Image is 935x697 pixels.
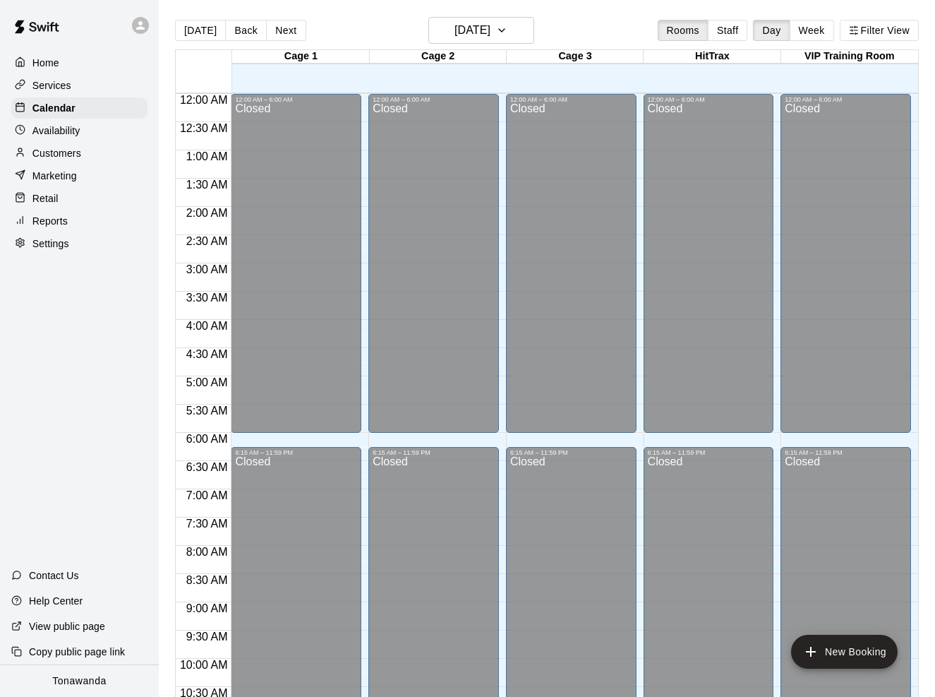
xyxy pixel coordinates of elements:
p: Customers [32,146,81,160]
div: 12:00 AM – 6:00 AM [373,96,495,103]
div: Cage 2 [370,50,507,64]
span: 4:30 AM [183,348,231,360]
span: 9:00 AM [183,602,231,614]
div: 6:15 AM – 11:59 PM [235,449,357,456]
div: Cage 1 [232,50,369,64]
p: Copy public page link [29,645,125,659]
button: [DATE] [175,20,226,41]
button: add [791,635,898,669]
button: [DATE] [428,17,534,44]
div: Closed [373,103,495,438]
a: Marketing [11,165,147,186]
span: 1:30 AM [183,179,231,191]
span: 5:00 AM [183,376,231,388]
div: 12:00 AM – 6:00 AM [648,96,770,103]
button: Rooms [658,20,708,41]
span: 2:30 AM [183,235,231,247]
div: 12:00 AM – 6:00 AM: Closed [644,94,774,433]
span: 5:30 AM [183,405,231,417]
div: Closed [235,103,357,438]
p: Settings [32,237,69,251]
div: 6:15 AM – 11:59 PM [373,449,495,456]
div: HitTrax [644,50,780,64]
p: Home [32,56,59,70]
span: 10:00 AM [176,659,231,671]
p: View public page [29,619,105,633]
button: Day [753,20,790,41]
a: Reports [11,210,147,232]
a: Home [11,52,147,73]
div: 12:00 AM – 6:00 AM: Closed [231,94,361,433]
div: 12:00 AM – 6:00 AM [785,96,907,103]
button: Filter View [840,20,919,41]
p: Marketing [32,169,77,183]
div: 6:15 AM – 11:59 PM [510,449,632,456]
div: 12:00 AM – 6:00 AM [510,96,632,103]
span: 9:30 AM [183,631,231,643]
p: Calendar [32,101,76,115]
span: 4:00 AM [183,320,231,332]
div: 12:00 AM – 6:00 AM: Closed [368,94,499,433]
span: 1:00 AM [183,150,231,162]
button: Next [266,20,306,41]
span: 12:30 AM [176,122,231,134]
div: 12:00 AM – 6:00 AM: Closed [506,94,637,433]
div: 6:15 AM – 11:59 PM [785,449,907,456]
div: Closed [510,103,632,438]
p: Tonawanda [52,674,107,689]
span: 3:00 AM [183,263,231,275]
a: Customers [11,143,147,164]
div: 6:15 AM – 11:59 PM [648,449,770,456]
a: Availability [11,120,147,141]
p: Contact Us [29,568,79,583]
span: 8:00 AM [183,546,231,558]
div: Cage 3 [507,50,644,64]
a: Retail [11,188,147,209]
span: 12:00 AM [176,94,231,106]
p: Availability [32,124,80,138]
button: Staff [708,20,748,41]
a: Services [11,75,147,96]
div: VIP Training Room [781,50,918,64]
button: Week [790,20,834,41]
div: Closed [648,103,770,438]
p: Services [32,78,71,93]
h6: [DATE] [454,20,490,40]
span: 8:30 AM [183,574,231,586]
button: Back [225,20,267,41]
span: 2:00 AM [183,207,231,219]
div: Closed [785,103,907,438]
div: 12:00 AM – 6:00 AM: Closed [780,94,911,433]
span: 6:30 AM [183,461,231,473]
p: Help Center [29,594,83,608]
a: Settings [11,233,147,254]
span: 3:30 AM [183,292,231,304]
span: 6:00 AM [183,433,231,445]
a: Calendar [11,97,147,119]
p: Retail [32,191,59,205]
p: Reports [32,214,68,228]
div: 12:00 AM – 6:00 AM [235,96,357,103]
span: 7:00 AM [183,489,231,501]
span: 7:30 AM [183,518,231,530]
